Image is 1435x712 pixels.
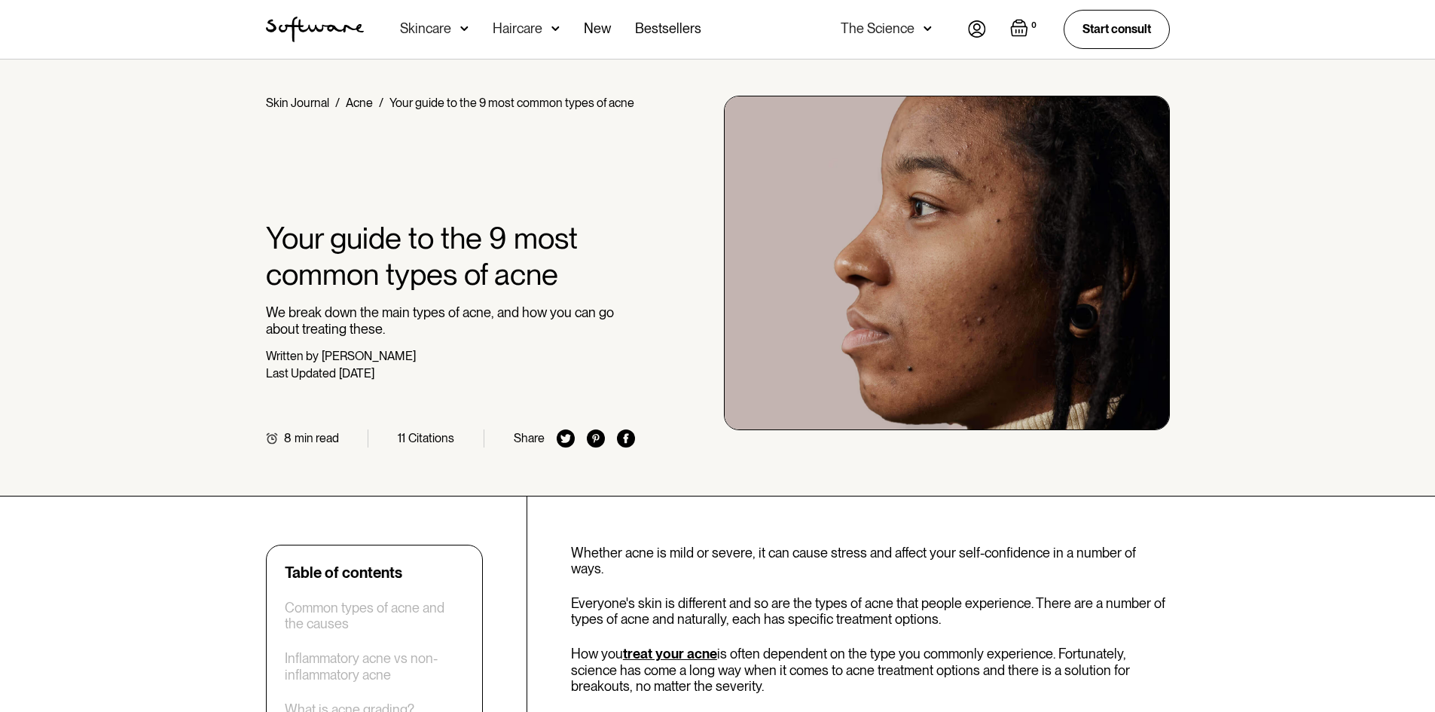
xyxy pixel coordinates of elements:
div: [DATE] [339,366,374,380]
p: Whether acne is mild or severe, it can cause stress and affect your self-confidence in a number o... [571,545,1170,577]
div: Table of contents [285,564,402,582]
img: pinterest icon [587,429,605,448]
div: Your guide to the 9 most common types of acne [389,96,634,110]
img: twitter icon [557,429,575,448]
img: facebook icon [617,429,635,448]
a: treat your acne [623,646,717,662]
img: Software Logo [266,17,364,42]
div: 8 [284,431,292,445]
a: Skin Journal [266,96,329,110]
div: 11 [398,431,405,445]
a: Open empty cart [1010,19,1040,40]
h1: Your guide to the 9 most common types of acne [266,220,636,292]
div: Last Updated [266,366,336,380]
div: / [335,96,340,110]
img: arrow down [551,21,560,36]
div: Citations [408,431,454,445]
div: / [379,96,383,110]
div: The Science [841,21,914,36]
div: Share [514,431,545,445]
div: Written by [266,349,319,363]
p: Everyone's skin is different and so are the types of acne that people experience. There are a num... [571,595,1170,628]
div: 0 [1028,19,1040,32]
div: Haircare [493,21,542,36]
a: Acne [346,96,373,110]
p: How you is often dependent on the type you commonly experience. Fortunately, science has come a l... [571,646,1170,695]
a: Inflammatory acne vs non-inflammatory acne [285,650,464,683]
div: Skincare [400,21,451,36]
a: home [266,17,364,42]
a: Start consult [1064,10,1170,48]
div: [PERSON_NAME] [322,349,416,363]
p: We break down the main types of acne, and how you can go about treating these. [266,304,636,337]
a: Common types of acne and the causes [285,600,464,632]
div: min read [295,431,339,445]
img: arrow down [924,21,932,36]
img: arrow down [460,21,469,36]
